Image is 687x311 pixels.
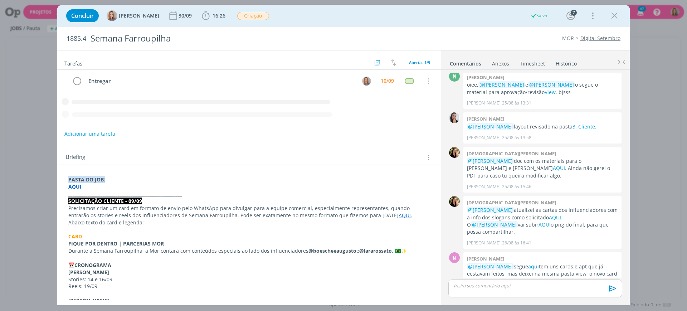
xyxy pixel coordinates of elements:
[68,219,430,226] p: Abaixo texto do card e legenda:
[68,190,182,197] strong: _____________________________________________________
[449,147,460,158] img: C
[467,184,501,190] p: [PERSON_NAME]
[68,297,109,304] strong: [PERSON_NAME]
[572,123,595,130] a: 3. Cliente
[467,135,501,141] p: [PERSON_NAME]
[68,198,142,204] strong: SOLICITAÇÃO CLIENTE - 09/09
[68,205,430,219] p: Precisamos criar um card em formato de envio pelo WhatsApp para divulgar para a equipe comercial,...
[449,252,460,263] div: N
[580,35,620,42] a: Digital Setembro
[68,262,430,269] p: 📅
[68,269,109,276] strong: [PERSON_NAME]
[179,13,193,18] div: 30/09
[409,60,430,65] span: Abertas 1/9
[468,263,513,270] span: @[PERSON_NAME]
[467,81,618,96] p: oiee, e o segue o material para aprovação/revisão . bjsss
[68,176,105,183] strong: PASTA DO JOB:
[361,76,372,86] button: A
[68,247,430,254] p: Durante a Semana Farroupilha, a Mor contará com conteúdos especiais ao lado dos influenciadores e...
[565,10,576,21] button: 7
[502,184,531,190] span: 25/08 às 15:46
[68,183,82,190] a: AQUI
[66,9,99,22] button: Concluir
[381,78,394,83] div: 10/09
[237,11,269,20] button: Criação
[520,57,545,67] a: Timesheet
[213,12,225,19] span: 16:26
[529,81,574,88] span: @[PERSON_NAME]
[359,247,392,254] strong: @lararossato
[64,58,82,67] span: Tarefas
[467,263,618,285] p: segue tem uns cards e apt que já eestavam feitos, mas deixei na mesma pasta view o novo card e a apt
[502,135,531,141] span: 25/08 às 13:58
[449,196,460,207] img: C
[571,10,577,16] div: 7
[468,123,513,130] span: @[PERSON_NAME]
[449,57,482,67] a: Comentários
[107,10,117,21] img: A
[391,59,396,66] img: arrow-down-up.svg
[467,150,556,157] b: [DEMOGRAPHIC_DATA][PERSON_NAME]
[237,12,269,20] span: Criação
[74,262,111,268] strong: CRONOGRAMA
[57,5,630,305] div: dialog
[67,35,86,43] span: 1885.4
[200,10,227,21] button: 16:26
[449,71,460,82] div: M
[468,206,513,213] span: @[PERSON_NAME]
[562,35,574,42] a: MOR
[449,112,460,123] img: C
[502,240,531,246] span: 26/08 às 16:41
[549,214,561,221] a: AQUI
[362,77,371,86] img: A
[88,30,387,47] div: Semana Farroupilha
[479,81,524,88] span: @[PERSON_NAME]
[68,276,430,283] p: Stories: 14 e 16/09
[467,157,618,179] p: doc com os materiais para o [PERSON_NAME] e [PERSON_NAME] . Ainda não gerei o PDF para caso tu qu...
[467,100,501,106] p: [PERSON_NAME]
[68,240,164,247] strong: FIQUE POR DENTRO | PARCERIAS MOR
[119,13,159,18] span: [PERSON_NAME]
[530,13,547,19] div: Salvo
[308,247,356,254] strong: @boescheeaugusto
[467,116,504,122] b: [PERSON_NAME]
[467,199,556,206] b: [DEMOGRAPHIC_DATA][PERSON_NAME]
[553,165,565,171] a: AQUI
[107,10,159,21] button: A[PERSON_NAME]
[64,127,116,140] button: Adicionar uma tarefa
[68,233,82,240] strong: CARD
[502,100,531,106] span: 25/08 às 13:31
[399,212,412,219] a: AQUI.
[528,263,539,270] a: aqui
[467,74,504,81] b: [PERSON_NAME]
[545,89,556,96] a: View
[467,240,501,246] p: [PERSON_NAME]
[467,256,504,262] b: [PERSON_NAME]
[467,206,618,236] p: atualizei as cartas dos influenciadores com a info dos slogans como solicitado . O vai subir o pn...
[467,123,618,130] p: layout revisado na pasta .
[71,13,94,19] span: Concluir
[85,77,355,86] div: Entregar
[539,221,551,228] a: AQUI
[555,57,577,67] a: Histórico
[66,153,85,162] span: Briefing
[492,60,509,67] div: Anexos
[468,157,513,164] span: @[PERSON_NAME]
[472,221,517,228] span: @[PERSON_NAME]
[68,283,430,290] p: Reels: 19/09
